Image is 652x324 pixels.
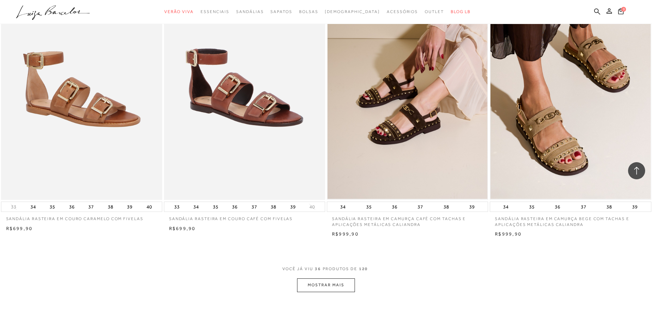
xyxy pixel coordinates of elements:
[604,202,614,212] button: 38
[230,202,240,212] button: 36
[299,9,318,14] span: Bolsas
[6,226,33,231] span: R$699,90
[616,8,626,17] button: 0
[621,7,626,12] span: 0
[236,9,264,14] span: Sandálias
[211,202,220,212] button: 35
[201,9,229,14] span: Essenciais
[451,9,471,14] span: BLOG LB
[359,266,368,279] span: 120
[48,202,57,212] button: 35
[307,204,317,210] button: 40
[86,202,96,212] button: 37
[28,202,38,212] button: 34
[501,202,511,212] button: 34
[67,202,77,212] button: 36
[1,212,162,222] a: SANDÁLIA RASTEIRA EM COURO CARAMELO COM FIVELAS
[325,5,380,18] a: noSubCategoriesText
[270,5,292,18] a: noSubCategoriesText
[164,212,325,222] a: SANDÁLIA RASTEIRA EM COURO CAFÉ COM FIVELAS
[325,9,380,14] span: [DEMOGRAPHIC_DATA]
[390,202,399,212] button: 36
[169,226,196,231] span: R$699,90
[269,202,278,212] button: 38
[416,202,425,212] button: 37
[425,5,444,18] a: noSubCategoriesText
[451,5,471,18] a: BLOG LB
[288,202,298,212] button: 39
[387,5,418,18] a: noSubCategoriesText
[270,9,292,14] span: Sapatos
[164,9,194,14] span: Verão Viva
[579,202,588,212] button: 37
[201,5,229,18] a: noSubCategoriesText
[323,266,357,272] span: PRODUTOS DE
[553,202,562,212] button: 36
[315,266,321,279] span: 36
[299,5,318,18] a: noSubCategoriesText
[467,202,477,212] button: 39
[442,202,451,212] button: 38
[630,202,640,212] button: 39
[172,202,182,212] button: 33
[191,202,201,212] button: 34
[9,204,18,210] button: 33
[495,231,522,237] span: R$999,90
[425,9,444,14] span: Outlet
[387,9,418,14] span: Acessórios
[490,212,651,228] a: SANDÁLIA RASTEIRA EM CAMURÇA BEGE COM TACHAS E APLICAÇÕES METÁLICAS CALIANDRA
[164,5,194,18] a: noSubCategoriesText
[327,212,488,228] a: SANDÁLIA RASTEIRA EM CAMURÇA CAFÉ COM TACHAS E APLICAÇÕES METÁLICAS CALIANDRA
[338,202,348,212] button: 34
[332,231,359,237] span: R$999,90
[364,202,374,212] button: 35
[527,202,537,212] button: 35
[282,266,313,272] span: VOCê JÁ VIU
[106,202,115,212] button: 38
[297,278,355,292] button: MOSTRAR MAIS
[250,202,259,212] button: 37
[236,5,264,18] a: noSubCategoriesText
[125,202,135,212] button: 39
[144,202,154,212] button: 40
